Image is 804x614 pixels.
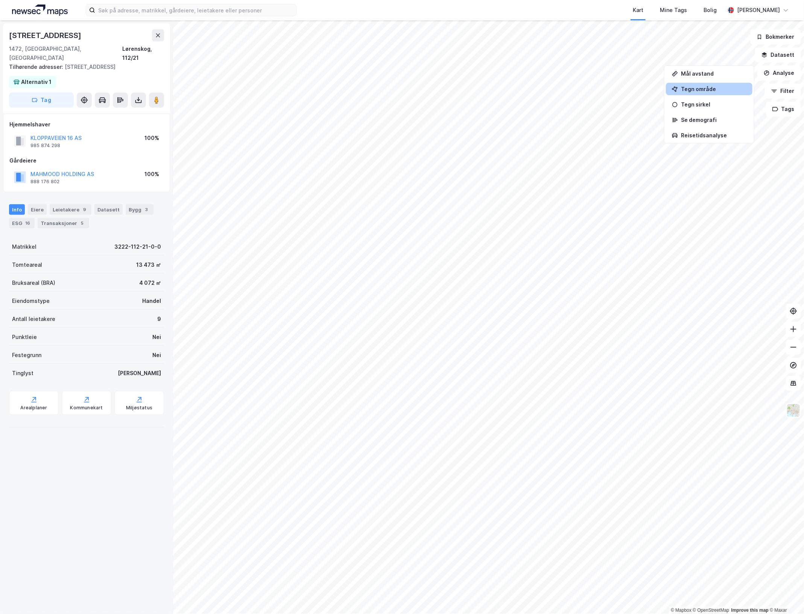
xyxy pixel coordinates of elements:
[30,179,59,185] div: 888 176 802
[704,6,717,15] div: Bolig
[766,578,804,614] div: Kontrollprogram for chat
[9,62,158,71] div: [STREET_ADDRESS]
[20,405,47,411] div: Arealplaner
[12,315,55,324] div: Antall leietakere
[70,405,103,411] div: Kommunekart
[122,44,164,62] div: Lørenskog, 112/21
[126,405,152,411] div: Miljøstatus
[757,65,801,81] button: Analyse
[136,260,161,269] div: 13 473 ㎡
[9,218,35,228] div: ESG
[731,608,769,613] a: Improve this map
[12,260,42,269] div: Tomteareal
[152,333,161,342] div: Nei
[50,204,91,215] div: Leietakere
[9,44,122,62] div: 1472, [GEOGRAPHIC_DATA], [GEOGRAPHIC_DATA]
[12,278,55,287] div: Bruksareal (BRA)
[144,134,159,143] div: 100%
[693,608,730,613] a: OpenStreetMap
[95,5,296,16] input: Søk på adresse, matrikkel, gårdeiere, leietakere eller personer
[786,403,801,418] img: Z
[737,6,780,15] div: [PERSON_NAME]
[143,206,150,213] div: 3
[750,29,801,44] button: Bokmerker
[24,219,32,227] div: 16
[30,143,60,149] div: 985 874 298
[28,204,47,215] div: Eiere
[142,296,161,305] div: Handel
[671,608,692,613] a: Mapbox
[126,204,154,215] div: Bygg
[633,6,643,15] div: Kart
[21,78,52,87] div: Alternativ 1
[9,29,83,41] div: [STREET_ADDRESS]
[12,369,33,378] div: Tinglyst
[681,101,746,108] div: Tegn sirkel
[755,47,801,62] button: Datasett
[12,242,36,251] div: Matrikkel
[660,6,687,15] div: Mine Tags
[681,117,746,123] div: Se demografi
[152,351,161,360] div: Nei
[9,64,65,70] span: Tilhørende adresser:
[157,315,161,324] div: 9
[94,204,123,215] div: Datasett
[118,369,161,378] div: [PERSON_NAME]
[9,156,164,165] div: Gårdeiere
[144,170,159,179] div: 100%
[81,206,88,213] div: 9
[765,84,801,99] button: Filter
[9,93,74,108] button: Tag
[9,120,164,129] div: Hjemmelshaver
[12,5,68,16] img: logo.a4113a55bc3d86da70a041830d287a7e.svg
[766,578,804,614] iframe: Chat Widget
[681,70,746,77] div: Mål avstand
[12,296,50,305] div: Eiendomstype
[9,204,25,215] div: Info
[766,102,801,117] button: Tags
[12,333,37,342] div: Punktleie
[681,86,746,92] div: Tegn område
[681,132,746,138] div: Reisetidsanalyse
[12,351,41,360] div: Festegrunn
[139,278,161,287] div: 4 072 ㎡
[38,218,89,228] div: Transaksjoner
[79,219,86,227] div: 5
[114,242,161,251] div: 3222-112-21-0-0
